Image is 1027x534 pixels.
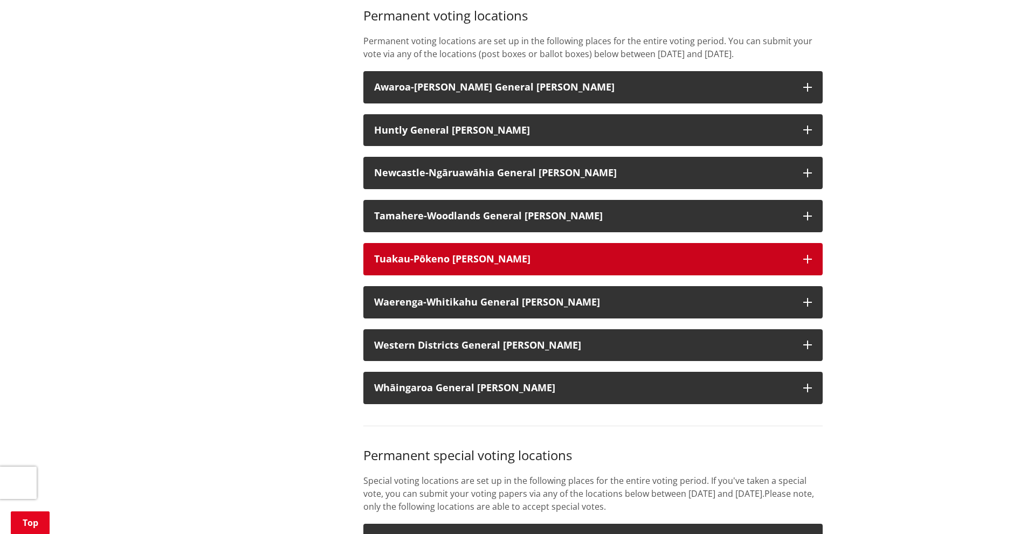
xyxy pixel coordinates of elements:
h3: Huntly General [PERSON_NAME] [374,125,792,136]
strong: Western Districts General [PERSON_NAME] [374,338,581,351]
h3: Permanent special voting locations [363,448,823,463]
button: Tamahere-Woodlands General [PERSON_NAME] [363,200,823,232]
button: Huntly General [PERSON_NAME] [363,114,823,147]
span: ou can submit your voting papers via any of the locations below between [DATE] and [DATE]. [390,488,764,500]
iframe: Messenger Launcher [977,489,1016,528]
strong: Tamahere-Woodlands General [PERSON_NAME] [374,209,603,222]
strong: Newcastle-Ngāruawāhia General [PERSON_NAME] [374,166,617,179]
button: Western Districts General [PERSON_NAME] [363,329,823,362]
h3: Awaroa-[PERSON_NAME] General [PERSON_NAME] [374,82,792,93]
button: Waerenga-Whitikahu General [PERSON_NAME] [363,286,823,318]
h3: Tuakau-Pōkeno [PERSON_NAME] [374,254,792,265]
button: Newcastle-Ngāruawāhia General [PERSON_NAME] [363,157,823,189]
strong: Waerenga-Whitikahu General [PERSON_NAME] [374,295,600,308]
p: Permanent voting locations are set up in the following places for the entire voting period. You c... [363,34,823,60]
button: Awaroa-[PERSON_NAME] General [PERSON_NAME] [363,71,823,103]
button: Tuakau-Pōkeno [PERSON_NAME] [363,243,823,275]
h3: Permanent voting locations [363,8,823,24]
button: Whāingaroa General [PERSON_NAME] [363,372,823,404]
a: Top [11,511,50,534]
strong: Whāingaroa General [PERSON_NAME] [374,381,555,394]
p: Special voting locations are set up in the following places for the entire voting period. If you'... [363,474,823,513]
